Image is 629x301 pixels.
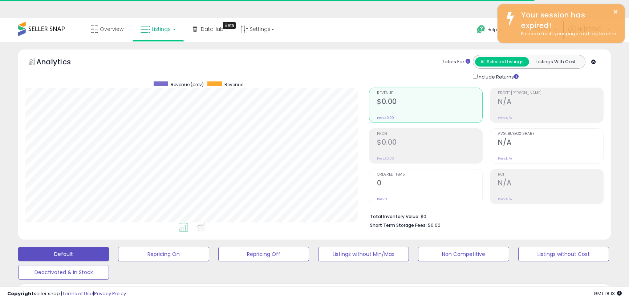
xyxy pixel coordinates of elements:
[377,173,482,177] span: Ordered Items
[498,156,512,161] small: Prev: N/A
[471,19,510,42] a: Help
[498,91,603,95] span: Profit [PERSON_NAME]
[201,25,224,33] span: DataHub
[171,81,204,88] span: Revenue (prev)
[498,116,512,120] small: Prev: N/A
[7,290,34,297] strong: Copyright
[135,18,181,40] a: Listings
[498,173,603,177] span: ROI
[18,247,109,261] button: Default
[100,25,123,33] span: Overview
[370,213,419,220] b: Total Inventory Value:
[487,27,497,33] span: Help
[224,81,243,88] span: Revenue
[498,132,603,136] span: Avg. Buybox Share
[498,197,512,201] small: Prev: N/A
[377,132,482,136] span: Profit
[467,72,527,81] div: Include Returns
[377,116,394,120] small: Prev: $0.00
[118,247,209,261] button: Repricing On
[370,212,598,220] li: $0
[518,247,609,261] button: Listings without Cost
[377,156,394,161] small: Prev: $0.00
[475,57,529,67] button: All Selected Listings
[223,22,236,29] div: Tooltip anchor
[594,290,622,297] span: 2025-09-17 18:13 GMT
[377,91,482,95] span: Revenue
[85,18,129,40] a: Overview
[377,97,482,107] h2: $0.00
[7,290,126,297] div: seller snap | |
[418,247,509,261] button: Non Competitive
[498,179,603,189] h2: N/A
[152,25,171,33] span: Listings
[94,290,126,297] a: Privacy Policy
[370,222,427,228] b: Short Term Storage Fees:
[235,18,280,40] a: Settings
[377,138,482,148] h2: $0.00
[516,10,619,31] div: Your session has expired!
[529,57,583,67] button: Listings With Cost
[318,247,409,261] button: Listings without Min/Max
[428,222,441,229] span: $0.00
[498,138,603,148] h2: N/A
[218,247,309,261] button: Repricing Off
[498,97,603,107] h2: N/A
[442,59,470,65] div: Totals For
[377,179,482,189] h2: 0
[187,18,229,40] a: DataHub
[36,57,85,69] h5: Analytics
[18,265,109,280] button: Deactivated & In Stock
[62,290,93,297] a: Terms of Use
[377,197,387,201] small: Prev: 0
[516,31,619,37] div: Please refresh your page and log back in
[476,25,486,34] i: Get Help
